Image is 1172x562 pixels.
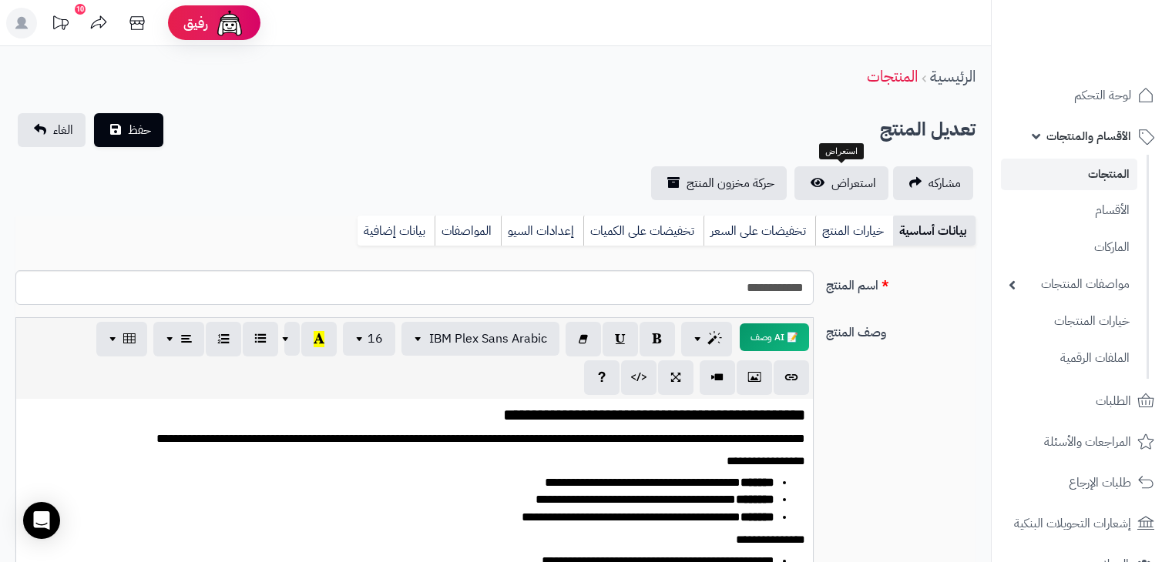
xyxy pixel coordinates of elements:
a: حركة مخزون المنتج [651,166,787,200]
a: إشعارات التحويلات البنكية [1001,505,1163,542]
a: تحديثات المنصة [41,8,79,42]
span: طلبات الإرجاع [1069,472,1131,493]
span: لوحة التحكم [1074,85,1131,106]
button: حفظ [94,113,163,147]
a: المنتجات [867,65,918,88]
span: رفيق [183,14,208,32]
span: حفظ [128,121,151,139]
span: الغاء [53,121,73,139]
button: 📝 AI وصف [740,323,809,351]
span: إشعارات التحويلات البنكية [1014,513,1131,534]
a: تخفيضات على الكميات [583,216,704,246]
a: خيارات المنتج [815,216,893,246]
a: بيانات أساسية [893,216,976,246]
a: المواصفات [435,216,501,246]
span: حركة مخزون المنتج [687,174,774,192]
button: 16 [343,322,395,356]
a: استعراض [794,166,888,200]
span: المراجعات والأسئلة [1044,431,1131,453]
label: اسم المنتج [820,270,982,295]
a: الأقسام [1001,194,1137,227]
a: طلبات الإرجاع [1001,464,1163,501]
a: بيانات إضافية [358,216,435,246]
a: الملفات الرقمية [1001,342,1137,375]
h2: تعديل المنتج [880,114,976,146]
a: مواصفات المنتجات [1001,268,1137,301]
a: مشاركه [893,166,973,200]
span: IBM Plex Sans Arabic [429,330,547,348]
a: الرئيسية [930,65,976,88]
a: لوحة التحكم [1001,77,1163,114]
a: المنتجات [1001,159,1137,190]
span: الطلبات [1096,390,1131,412]
a: تخفيضات على السعر [704,216,815,246]
span: الأقسام والمنتجات [1046,125,1131,147]
div: Open Intercom Messenger [23,502,60,539]
button: IBM Plex Sans Arabic [401,322,559,356]
a: إعدادات السيو [501,216,583,246]
a: المراجعات والأسئلة [1001,423,1163,460]
span: 16 [368,330,383,348]
div: استعراض [819,143,864,160]
a: الطلبات [1001,383,1163,420]
label: وصف المنتج [820,317,982,342]
img: ai-face.png [214,8,245,38]
div: 10 [75,4,86,15]
a: خيارات المنتجات [1001,305,1137,338]
span: مشاركه [929,174,961,192]
a: الغاء [18,113,86,147]
a: الماركات [1001,231,1137,264]
span: استعراض [831,174,876,192]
